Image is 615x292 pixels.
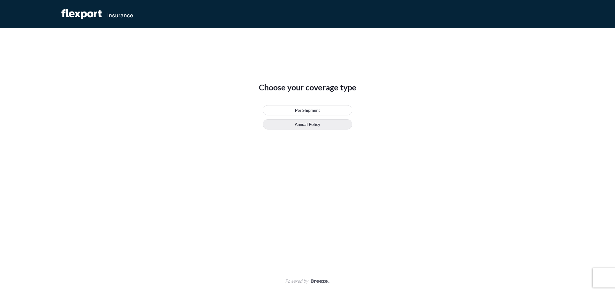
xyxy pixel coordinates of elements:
[263,105,352,115] a: Per Shipment
[259,82,357,92] span: Choose your coverage type
[295,121,320,128] p: Annual Policy
[263,119,352,129] a: Annual Policy
[295,107,320,113] p: Per Shipment
[285,278,308,284] span: Powered by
